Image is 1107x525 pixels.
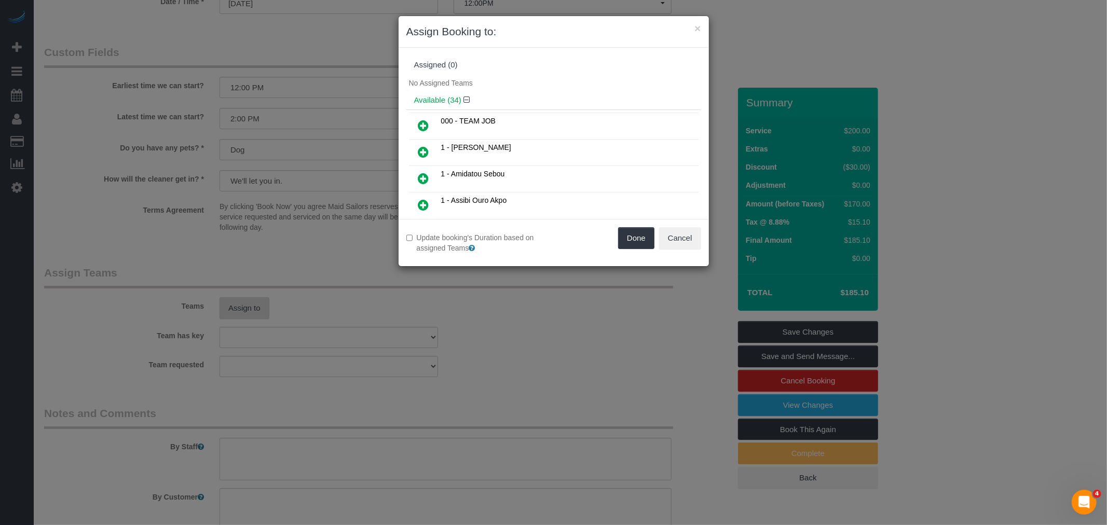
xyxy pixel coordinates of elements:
span: 4 [1093,490,1101,498]
button: Cancel [659,227,701,249]
span: 000 - TEAM JOB [441,117,496,125]
span: 1 - Amidatou Sebou [441,170,505,178]
span: 1 - Assibi Ouro Akpo [441,196,507,204]
div: Assigned (0) [414,61,693,70]
button: × [694,23,701,34]
input: Update booking's Duration based on assigned Teams [406,234,413,241]
label: Update booking's Duration based on assigned Teams [406,232,546,253]
span: No Assigned Teams [409,79,473,87]
span: 1 - [PERSON_NAME] [441,143,511,151]
h3: Assign Booking to: [406,24,701,39]
button: Done [618,227,654,249]
iframe: Intercom live chat [1072,490,1097,515]
h4: Available (34) [414,96,693,105]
